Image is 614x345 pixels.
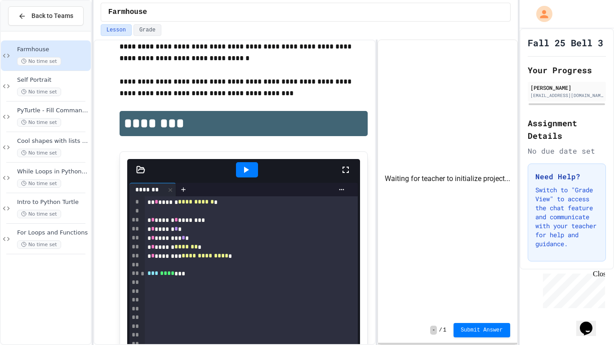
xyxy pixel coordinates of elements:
span: Farmhouse [17,46,89,53]
span: Farmhouse [108,7,147,18]
button: Submit Answer [454,323,510,337]
span: PyTurtle - Fill Command with Random Number Generator [17,107,89,115]
button: Back to Teams [8,6,84,26]
div: [PERSON_NAME] [530,84,603,92]
span: Intro to Python Turtle [17,199,89,206]
span: Self Portrait [17,76,89,84]
span: - [430,326,437,335]
div: My Account [527,4,555,24]
span: No time set [17,118,61,127]
span: Submit Answer [461,327,503,334]
button: Grade [133,24,161,36]
span: No time set [17,179,61,188]
h1: Fall 25 Bell 3 [528,36,603,49]
span: No time set [17,149,61,157]
iframe: chat widget [576,309,605,336]
span: For Loops and Functions [17,229,89,237]
button: Lesson [101,24,132,36]
span: / [439,327,442,334]
h3: Need Help? [535,171,598,182]
h2: Your Progress [528,64,606,76]
div: [EMAIL_ADDRESS][DOMAIN_NAME] [530,92,603,99]
span: 1 [443,327,446,334]
span: No time set [17,57,61,66]
div: Waiting for teacher to initialize project... [378,40,517,318]
div: No due date set [528,146,606,156]
span: Back to Teams [31,11,73,21]
iframe: chat widget [539,270,605,308]
h2: Assignment Details [528,117,606,142]
p: Switch to "Grade View" to access the chat feature and communicate with your teacher for help and ... [535,186,598,248]
span: While Loops in Python Turtle [17,168,89,176]
span: No time set [17,210,61,218]
span: No time set [17,240,61,249]
span: Cool shapes with lists and fun features [17,137,89,145]
span: No time set [17,88,61,96]
div: Chat with us now!Close [4,4,62,57]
